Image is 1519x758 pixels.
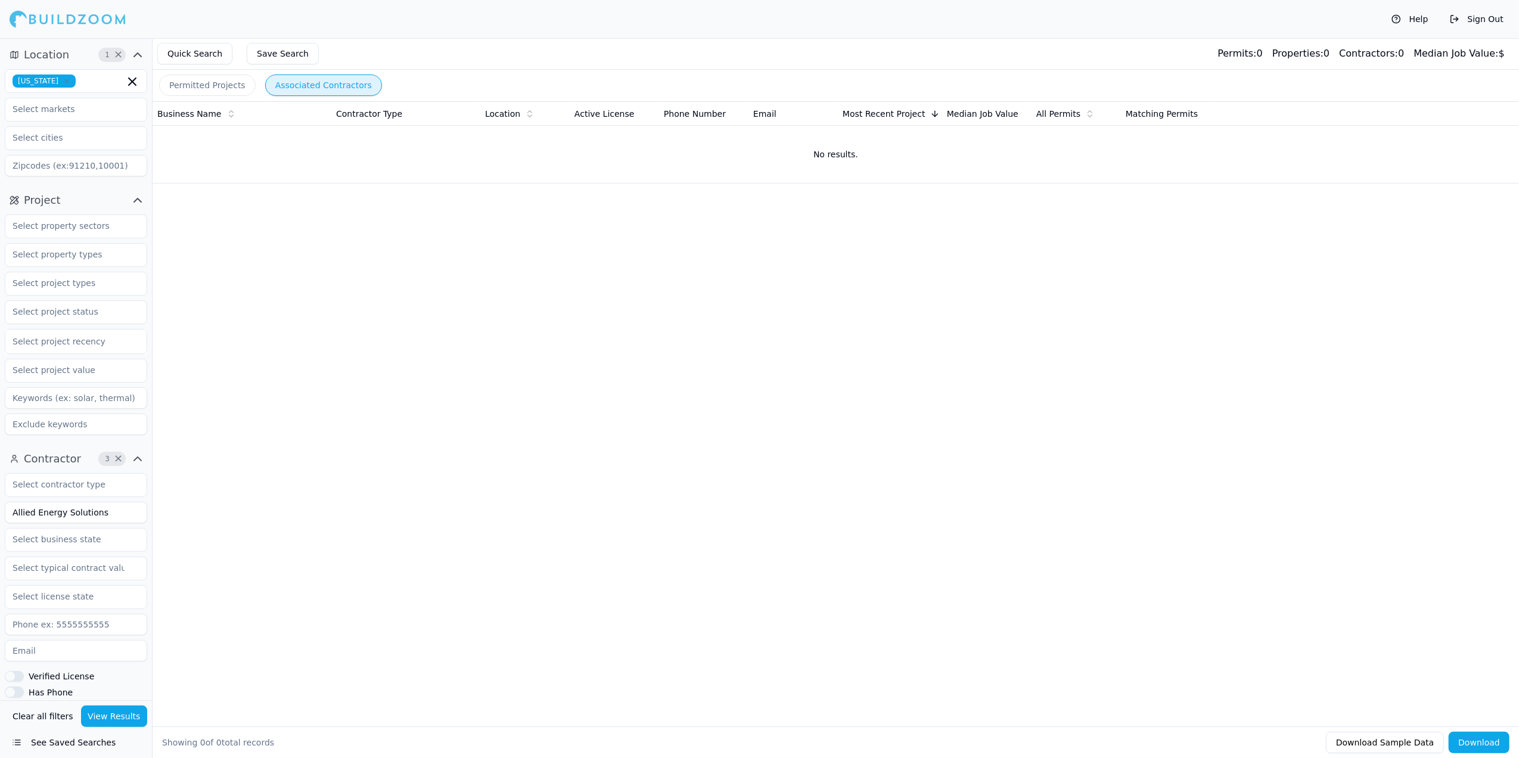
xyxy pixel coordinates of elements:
[5,215,132,237] input: Select property sectors
[24,451,81,467] span: Contractor
[574,108,635,120] span: Active License
[5,529,132,550] input: Select business state
[5,557,132,579] input: Select typical contract value
[1414,46,1505,61] div: $
[336,108,402,120] span: Contractor Type
[1326,732,1444,753] button: Download Sample Data
[5,301,132,322] input: Select project status
[5,732,147,753] button: See Saved Searches
[24,192,61,209] span: Project
[1414,48,1498,59] span: Median Job Value:
[5,449,147,468] button: Contractor3Clear Contractor filters
[200,738,206,747] span: 0
[5,98,132,120] input: Select markets
[24,46,69,63] span: Location
[1217,48,1256,59] span: Permits:
[13,74,76,88] span: [US_STATE]
[5,127,132,148] input: Select cities
[1036,108,1080,120] span: All Permits
[5,614,147,635] input: Phone ex: 5555555555
[1272,46,1329,61] div: 0
[29,688,73,697] label: Has Phone
[1339,48,1398,59] span: Contractors:
[159,74,256,96] button: Permitted Projects
[1386,10,1434,29] button: Help
[1217,46,1262,61] div: 0
[216,738,222,747] span: 0
[5,155,147,176] input: Zipcodes (ex:91210,10001)
[265,74,382,96] button: Associated Contractors
[5,359,132,381] input: Select project value
[1444,10,1509,29] button: Sign Out
[114,52,123,58] span: Clear Location filters
[5,45,147,64] button: Location1Clear Location filters
[10,706,76,727] button: Clear all filters
[157,108,222,120] span: Business Name
[162,737,274,748] div: Showing of total records
[664,108,726,120] span: Phone Number
[1449,732,1509,753] button: Download
[5,474,132,495] input: Select contractor type
[247,43,319,64] button: Save Search
[153,126,1519,183] td: No results.
[5,272,132,294] input: Select project types
[29,672,94,681] label: Verified License
[753,108,776,120] span: Email
[485,108,520,120] span: Location
[1272,48,1324,59] span: Properties:
[1126,108,1198,120] span: Matching Permits
[5,502,147,523] input: Business name
[157,43,232,64] button: Quick Search
[5,244,132,265] input: Select property types
[114,456,123,462] span: Clear Contractor filters
[81,706,148,727] button: View Results
[843,108,925,120] span: Most Recent Project
[1339,46,1404,61] div: 0
[5,586,132,607] input: Select license state
[5,640,147,661] input: Email
[5,414,147,435] input: Exclude keywords
[101,453,113,465] span: 3
[947,108,1018,120] span: Median Job Value
[101,49,113,61] span: 1
[5,191,147,210] button: Project
[5,387,147,409] input: Keywords (ex: solar, thermal)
